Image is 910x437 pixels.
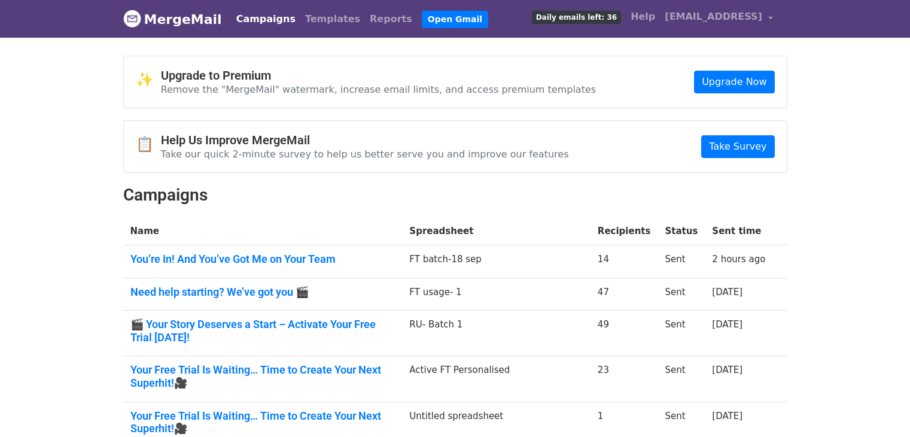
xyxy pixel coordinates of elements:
[705,217,772,245] th: Sent time
[130,253,395,266] a: You’re In! And You’ve Got Me on Your Team
[658,356,705,402] td: Sent
[591,278,658,311] td: 47
[402,245,591,278] td: FT batch-18 sep
[161,133,569,147] h4: Help Us Improve MergeMail
[658,217,705,245] th: Status
[123,217,403,245] th: Name
[591,245,658,278] td: 14
[712,365,742,375] a: [DATE]
[712,254,765,265] a: 2 hours ago
[658,278,705,311] td: Sent
[402,217,591,245] th: Spreadsheet
[123,10,141,28] img: MergeMail logo
[136,136,161,153] span: 📋
[300,7,365,31] a: Templates
[136,71,161,89] span: ✨
[626,5,660,29] a: Help
[532,11,621,24] span: Daily emails left: 36
[591,311,658,356] td: 49
[130,363,395,389] a: Your Free Trial Is Waiting… Time to Create Your Next Superhit!🎥
[123,7,222,32] a: MergeMail
[161,83,596,96] p: Remove the "MergeMail" watermark, increase email limits, and access premium templates
[365,7,417,31] a: Reports
[665,10,762,24] span: [EMAIL_ADDRESS]
[402,311,591,356] td: RU- Batch 1
[123,185,787,205] h2: Campaigns
[130,286,395,299] a: Need help starting? We’ve got you 🎬
[712,319,742,330] a: [DATE]
[591,217,658,245] th: Recipients
[591,356,658,402] td: 23
[660,5,777,33] a: [EMAIL_ADDRESS]
[402,278,591,311] td: FT usage- 1
[658,245,705,278] td: Sent
[422,11,488,28] a: Open Gmail
[130,318,395,344] a: 🎬 Your Story Deserves a Start – Activate Your Free Trial [DATE]!
[527,5,626,29] a: Daily emails left: 36
[658,311,705,356] td: Sent
[694,71,774,93] a: Upgrade Now
[402,356,591,402] td: Active FT Personalised
[130,409,395,435] a: Your Free Trial Is Waiting… Time to Create Your Next Superhit!🎥
[701,135,774,158] a: Take Survey
[712,411,742,421] a: [DATE]
[161,148,569,160] p: Take our quick 2-minute survey to help us better serve you and improve our features
[712,287,742,298] a: [DATE]
[161,68,596,83] h4: Upgrade to Premium
[232,7,300,31] a: Campaigns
